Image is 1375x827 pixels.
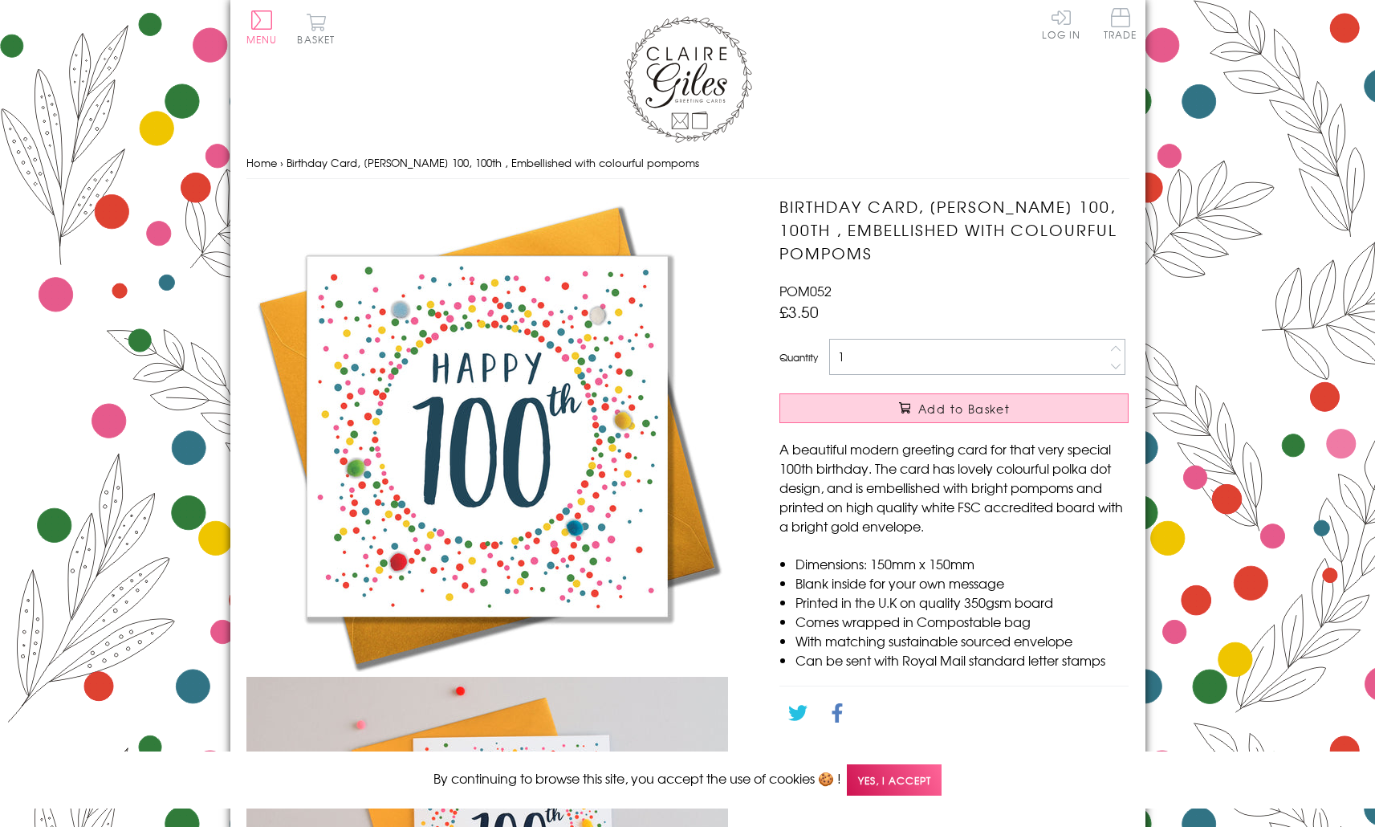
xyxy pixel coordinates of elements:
[246,32,278,47] span: Menu
[779,393,1129,423] button: Add to Basket
[287,155,699,170] span: Birthday Card, [PERSON_NAME] 100, 100th , Embellished with colourful pompoms
[280,155,283,170] span: ›
[795,554,1129,573] li: Dimensions: 150mm x 150mm
[779,439,1129,536] p: A beautiful modern greeting card for that very special 100th birthday. The card has lovely colour...
[246,147,1129,180] nav: breadcrumbs
[795,612,1129,631] li: Comes wrapped in Compostable bag
[847,764,942,796] span: Yes, I accept
[795,650,1129,670] li: Can be sent with Royal Mail standard letter stamps
[793,747,949,766] a: Go back to the collection
[1104,8,1137,39] span: Trade
[918,401,1010,417] span: Add to Basket
[246,155,277,170] a: Home
[779,300,819,323] span: £3.50
[1042,8,1080,39] a: Log In
[795,593,1129,612] li: Printed in the U.K on quality 350gsm board
[1104,8,1137,43] a: Trade
[779,350,818,365] label: Quantity
[779,281,832,300] span: POM052
[779,195,1129,264] h1: Birthday Card, [PERSON_NAME] 100, 100th , Embellished with colourful pompoms
[795,631,1129,650] li: With matching sustainable sourced envelope
[246,195,728,677] img: Birthday Card, Dotty 100, 100th , Embellished with colourful pompoms
[246,10,278,44] button: Menu
[295,13,339,44] button: Basket
[624,16,752,143] img: Claire Giles Greetings Cards
[795,573,1129,593] li: Blank inside for your own message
